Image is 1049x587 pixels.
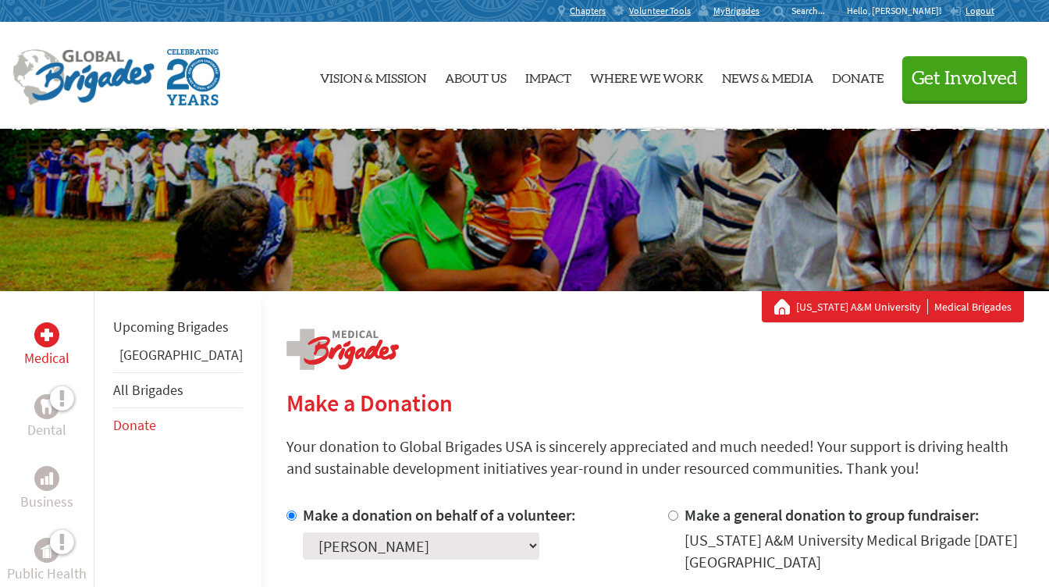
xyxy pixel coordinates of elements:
[902,56,1027,101] button: Get Involved
[7,563,87,585] p: Public Health
[12,49,155,105] img: Global Brigades Logo
[113,381,183,399] a: All Brigades
[949,5,994,17] a: Logout
[685,529,1025,573] div: [US_STATE] A&M University Medical Brigade [DATE] [GEOGRAPHIC_DATA]
[685,505,980,525] label: Make a general donation to group fundraiser:
[7,538,87,585] a: Public HealthPublic Health
[847,5,949,17] p: Hello, [PERSON_NAME]!
[286,329,399,370] img: logo-medical.png
[525,35,571,116] a: Impact
[590,35,703,116] a: Where We Work
[113,344,243,372] li: Greece
[286,389,1024,417] h2: Make a Donation
[41,329,53,341] img: Medical
[27,419,66,441] p: Dental
[34,394,59,419] div: Dental
[113,372,243,408] li: All Brigades
[286,436,1024,479] p: Your donation to Global Brigades USA is sincerely appreciated and much needed! Your support is dr...
[113,416,156,434] a: Donate
[41,399,53,414] img: Dental
[791,5,836,16] input: Search...
[774,299,1012,315] div: Medical Brigades
[20,466,73,513] a: BusinessBusiness
[965,5,994,16] span: Logout
[713,5,759,17] span: MyBrigades
[41,472,53,485] img: Business
[20,491,73,513] p: Business
[722,35,813,116] a: News & Media
[570,5,606,17] span: Chapters
[113,310,243,344] li: Upcoming Brigades
[34,466,59,491] div: Business
[34,322,59,347] div: Medical
[41,543,53,558] img: Public Health
[303,505,576,525] label: Make a donation on behalf of a volunteer:
[113,408,243,443] li: Donate
[629,5,691,17] span: Volunteer Tools
[445,35,507,116] a: About Us
[24,347,69,369] p: Medical
[119,346,243,364] a: [GEOGRAPHIC_DATA]
[796,299,928,315] a: [US_STATE] A&M University
[113,318,229,336] a: Upcoming Brigades
[27,394,66,441] a: DentalDental
[832,35,884,116] a: Donate
[34,538,59,563] div: Public Health
[167,49,220,105] img: Global Brigades Celebrating 20 Years
[320,35,426,116] a: Vision & Mission
[912,69,1018,88] span: Get Involved
[24,322,69,369] a: MedicalMedical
